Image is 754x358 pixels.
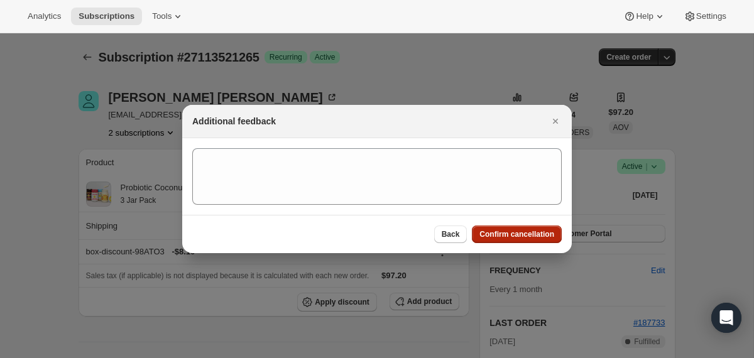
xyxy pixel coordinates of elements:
button: Back [434,225,467,243]
button: Analytics [20,8,68,25]
h2: Additional feedback [192,115,276,127]
span: Settings [696,11,726,21]
span: Subscriptions [79,11,134,21]
span: Back [442,229,460,239]
span: Tools [152,11,172,21]
span: Analytics [28,11,61,21]
div: Open Intercom Messenger [711,303,741,333]
button: Close [547,112,564,130]
button: Tools [145,8,192,25]
button: Subscriptions [71,8,142,25]
button: Confirm cancellation [472,225,562,243]
span: Help [636,11,653,21]
button: Help [616,8,673,25]
span: Confirm cancellation [479,229,554,239]
button: Settings [676,8,734,25]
